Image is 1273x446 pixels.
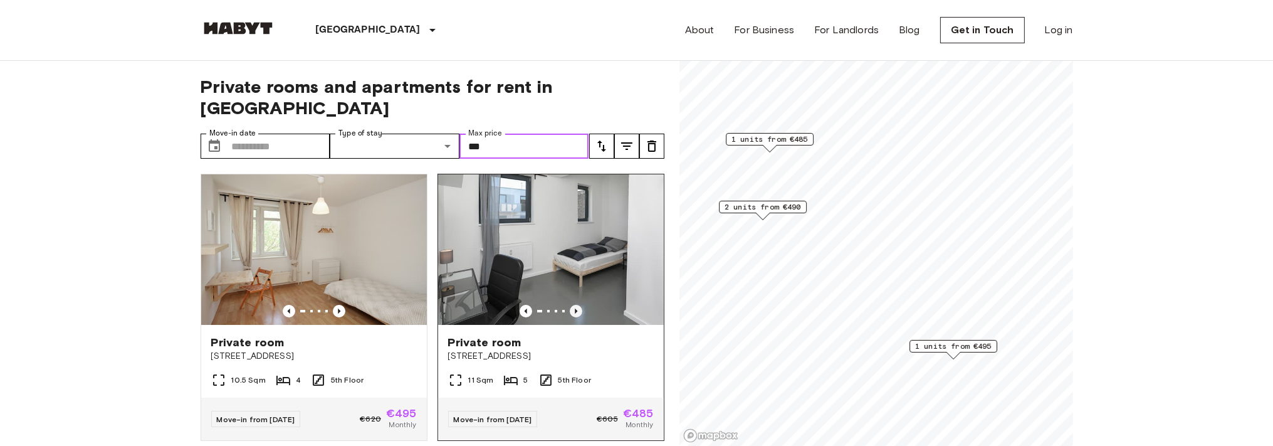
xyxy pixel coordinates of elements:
[438,174,664,325] img: Marketing picture of unit DE-01-258-05M
[331,374,364,386] span: 5th Floor
[437,174,664,441] a: Marketing picture of unit DE-01-258-05MPrevious imagePrevious imagePrivate room[STREET_ADDRESS]11...
[725,201,801,213] span: 2 units from €490
[231,374,266,386] span: 10.5 Sqm
[814,23,879,38] a: For Landlords
[1045,23,1073,38] a: Log in
[558,374,591,386] span: 5th Floor
[915,341,992,352] span: 1 units from €495
[209,128,256,139] label: Move-in date
[211,335,285,350] span: Private room
[448,335,521,350] span: Private room
[201,174,427,325] img: Marketing picture of unit DE-01-193-02M
[201,22,276,35] img: Habyt
[333,305,345,317] button: Previous image
[719,201,807,220] div: Map marker
[614,134,639,159] button: tune
[211,350,417,363] span: [STREET_ADDRESS]
[338,128,382,139] label: Type of stay
[468,374,494,386] span: 11 Sqm
[589,134,614,159] button: tune
[520,305,532,317] button: Previous image
[316,23,421,38] p: [GEOGRAPHIC_DATA]
[448,350,654,363] span: [STREET_ADDRESS]
[360,413,381,425] span: €620
[201,174,427,441] a: Marketing picture of unit DE-01-193-02MPrevious imagePrevious imagePrivate room[STREET_ADDRESS]10...
[734,23,794,38] a: For Business
[731,134,808,145] span: 1 units from €485
[202,134,227,159] button: Choose date
[685,23,715,38] a: About
[523,374,528,386] span: 5
[909,340,997,359] div: Map marker
[454,415,532,424] span: Move-in from [DATE]
[726,133,814,152] div: Map marker
[899,23,920,38] a: Blog
[389,419,416,430] span: Monthly
[683,428,738,443] a: Mapbox logo
[626,419,653,430] span: Monthly
[283,305,295,317] button: Previous image
[201,76,664,119] span: Private rooms and apartments for rent in [GEOGRAPHIC_DATA]
[386,408,417,419] span: €495
[940,17,1025,43] a: Get in Touch
[639,134,664,159] button: tune
[570,305,582,317] button: Previous image
[623,408,654,419] span: €485
[468,128,502,139] label: Max price
[217,415,295,424] span: Move-in from [DATE]
[597,413,618,425] span: €605
[296,374,301,386] span: 4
